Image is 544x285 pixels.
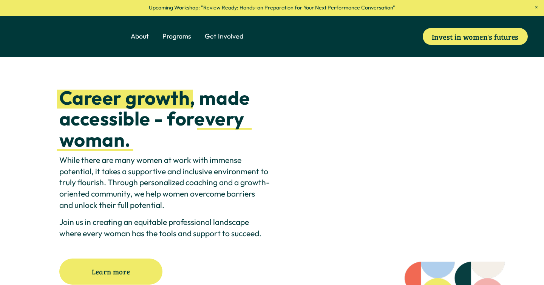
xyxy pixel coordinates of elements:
[59,217,270,239] p: Join us in creating an equitable professional landscape where every woman has the tools and suppo...
[59,155,270,211] p: While there are many women at work with immense potential, it takes a supportive and inclusive en...
[59,85,190,110] strong: Career growth
[205,32,243,41] span: Get Involved
[205,31,243,42] a: folder dropdown
[59,106,248,152] strong: every woman.
[59,259,162,285] a: Learn more
[423,28,528,45] a: Invest in women's futures
[131,31,149,42] a: folder dropdown
[162,32,191,41] span: Programs
[162,31,191,42] a: folder dropdown
[131,32,149,41] span: About
[59,85,254,131] strong: , made accessible - for
[16,27,117,46] img: Women With Potential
